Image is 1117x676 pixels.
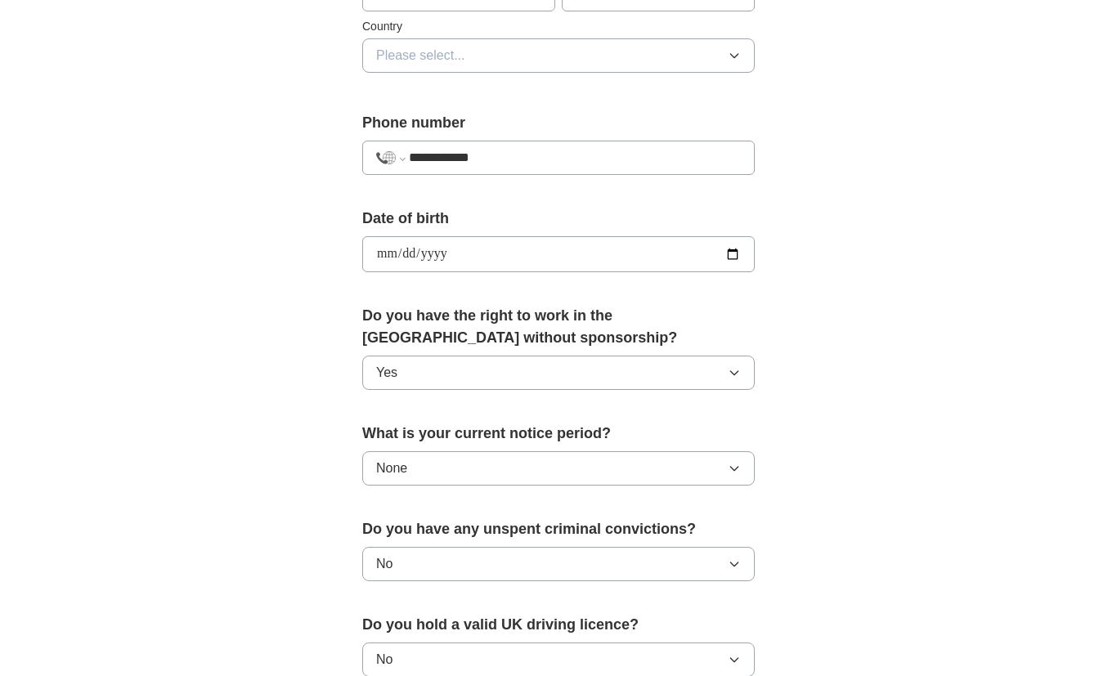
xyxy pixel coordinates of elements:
[376,459,407,478] span: None
[362,451,755,486] button: None
[362,547,755,581] button: No
[362,38,755,73] button: Please select...
[362,614,755,636] label: Do you hold a valid UK driving licence?
[362,518,755,540] label: Do you have any unspent criminal convictions?
[362,112,755,134] label: Phone number
[376,46,465,65] span: Please select...
[376,363,397,383] span: Yes
[362,305,755,349] label: Do you have the right to work in the [GEOGRAPHIC_DATA] without sponsorship?
[362,356,755,390] button: Yes
[362,423,755,445] label: What is your current notice period?
[362,208,755,230] label: Date of birth
[362,18,755,35] label: Country
[376,650,393,669] span: No
[376,554,393,574] span: No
